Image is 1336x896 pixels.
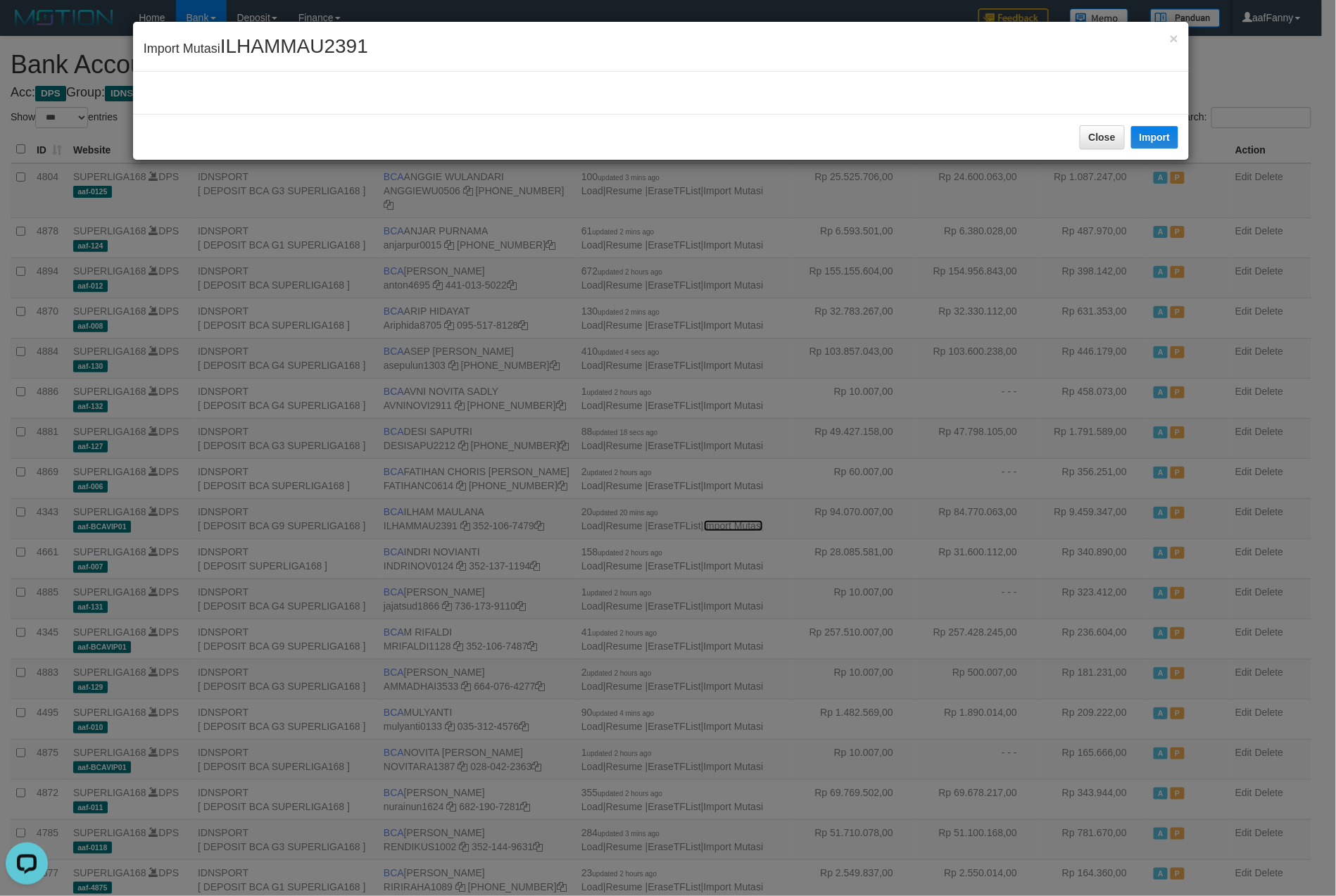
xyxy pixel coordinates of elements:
[1170,30,1178,46] span: ×
[1080,125,1125,149] button: Close
[6,6,48,48] button: Open LiveChat chat widget
[1131,126,1179,149] button: Import
[220,35,368,57] span: ILHAMMAU2391
[144,42,368,56] span: Import Mutasi
[1170,31,1178,46] button: Close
